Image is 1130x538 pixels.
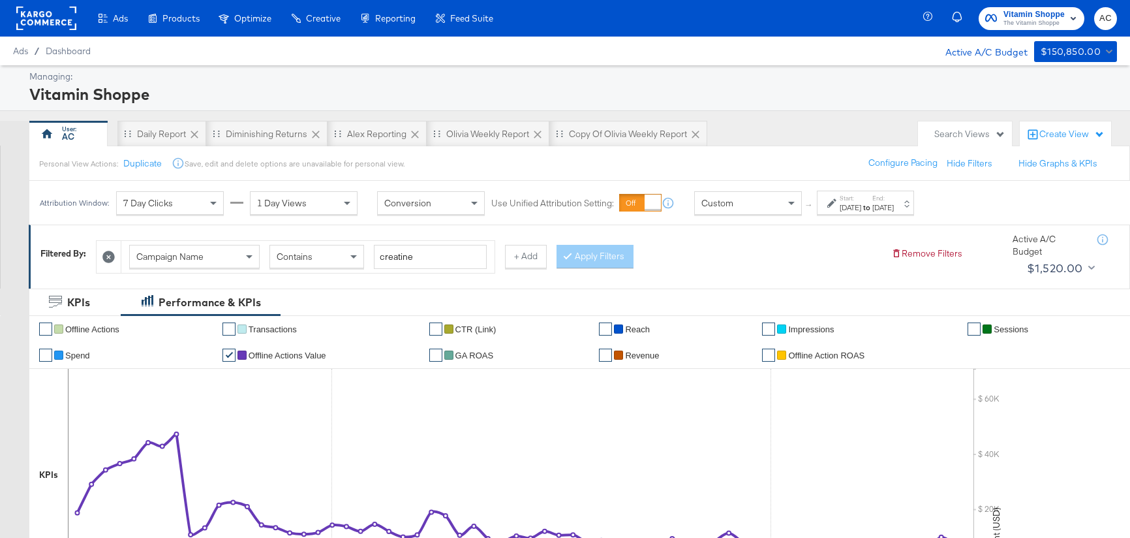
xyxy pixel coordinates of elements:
[505,245,547,268] button: + Add
[40,247,86,260] div: Filtered By:
[872,194,894,202] label: End:
[859,151,947,175] button: Configure Pacing
[28,46,46,56] span: /
[162,13,200,24] span: Products
[429,323,442,336] a: ✔
[861,202,872,212] strong: to
[455,351,494,360] span: GA ROAS
[124,130,131,137] div: Drag to reorder tab
[62,131,74,143] div: AC
[891,247,962,260] button: Remove Filters
[123,157,162,170] button: Duplicate
[374,245,487,269] input: Enter a search term
[968,323,981,336] a: ✔
[347,128,406,140] div: Alex Reporting
[934,128,1005,140] div: Search Views
[1039,128,1105,141] div: Create View
[13,46,28,56] span: Ads
[257,197,307,209] span: 1 Day Views
[762,349,775,362] a: ✔
[1099,11,1112,26] span: AC
[39,159,118,169] div: Personal View Actions:
[1018,157,1097,170] button: Hide Graphs & KPIs
[599,349,612,362] a: ✔
[994,324,1028,334] span: Sessions
[556,130,563,137] div: Drag to reorder tab
[234,13,271,24] span: Optimize
[39,469,58,481] div: KPIs
[1003,18,1065,29] span: The Vitamin Shoppe
[334,130,341,137] div: Drag to reorder tab
[446,128,529,140] div: Olivia Weekly Report
[701,197,733,209] span: Custom
[67,295,90,310] div: KPIs
[1022,258,1097,279] button: $1,520.00
[840,194,861,202] label: Start:
[159,295,261,310] div: Performance & KPIs
[569,128,687,140] div: Copy of Olivia Weekly Report
[803,203,816,208] span: ↑
[625,351,659,360] span: Revenue
[226,128,307,140] div: Diminishing Returns
[1041,44,1101,60] div: $150,850.00
[762,323,775,336] a: ✔
[39,349,52,362] a: ✔
[872,202,894,213] div: [DATE]
[1094,7,1117,30] button: AC
[599,323,612,336] a: ✔
[39,198,110,208] div: Attribution Window:
[249,351,326,360] span: Offline Actions Value
[1027,259,1083,278] div: $1,520.00
[947,157,992,170] button: Hide Filters
[39,323,52,336] a: ✔
[123,197,173,209] span: 7 Day Clicks
[932,41,1028,61] div: Active A/C Budget
[840,202,861,213] div: [DATE]
[450,13,493,24] span: Feed Suite
[222,323,236,336] a: ✔
[136,251,204,262] span: Campaign Name
[213,130,220,137] div: Drag to reorder tab
[249,324,297,334] span: Transactions
[137,128,186,140] div: Daily Report
[29,83,1114,105] div: Vitamin Shoppe
[433,130,440,137] div: Drag to reorder tab
[788,351,864,360] span: Offline Action ROAS
[185,159,405,169] div: Save, edit and delete options are unavailable for personal view.
[222,349,236,362] a: ✔
[1013,233,1084,257] div: Active A/C Budget
[455,324,496,334] span: CTR (Link)
[491,197,614,210] label: Use Unified Attribution Setting:
[788,324,834,334] span: Impressions
[65,324,119,334] span: Offline Actions
[65,351,90,360] span: Spend
[625,324,650,334] span: Reach
[1034,41,1117,62] button: $150,850.00
[306,13,341,24] span: Creative
[384,197,431,209] span: Conversion
[46,46,91,56] a: Dashboard
[429,349,442,362] a: ✔
[113,13,128,24] span: Ads
[375,13,416,24] span: Reporting
[29,71,1114,83] div: Managing:
[979,7,1084,30] button: Vitamin ShoppeThe Vitamin Shoppe
[277,251,313,262] span: Contains
[1003,8,1065,22] span: Vitamin Shoppe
